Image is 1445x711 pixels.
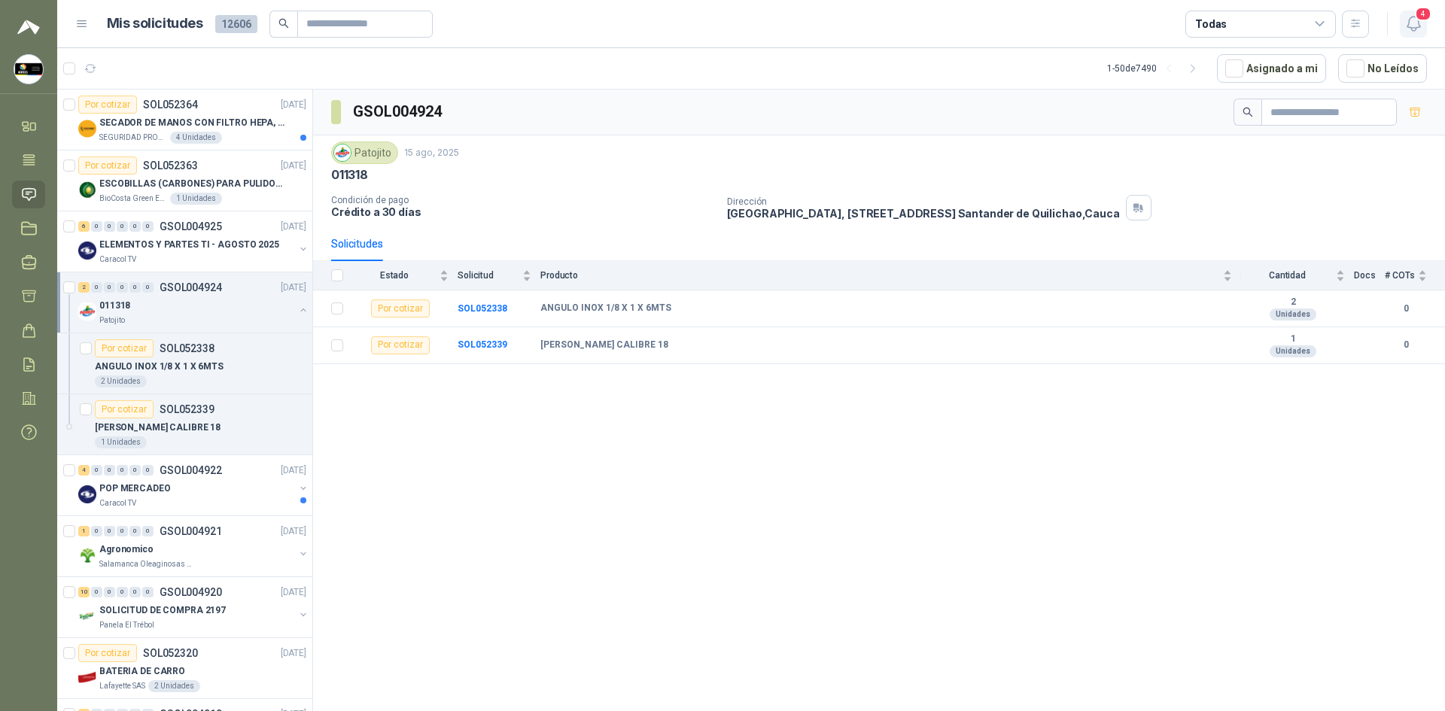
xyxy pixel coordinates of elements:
[78,465,90,476] div: 4
[143,648,198,658] p: SOL052320
[91,221,102,232] div: 0
[278,18,289,29] span: search
[458,303,507,314] a: SOL052338
[1385,338,1427,352] b: 0
[1107,56,1205,81] div: 1 - 50 de 7490
[281,646,306,661] p: [DATE]
[78,282,90,293] div: 2
[104,221,115,232] div: 0
[170,193,222,205] div: 1 Unidades
[95,360,224,374] p: ANGULO INOX 1/8 X 1 X 6MTS
[160,526,222,536] p: GSOL004921
[331,205,715,218] p: Crédito a 30 días
[281,159,306,173] p: [DATE]
[91,526,102,536] div: 0
[95,339,154,357] div: Por cotizar
[78,120,96,138] img: Company Logo
[142,465,154,476] div: 0
[99,314,125,327] p: Patojito
[99,619,154,631] p: Panela El Trébol
[78,302,96,321] img: Company Logo
[215,15,257,33] span: 12606
[1338,54,1427,83] button: No Leídos
[78,181,96,199] img: Company Logo
[1241,270,1333,281] span: Cantidad
[78,644,137,662] div: Por cotizar
[281,281,306,295] p: [DATE]
[281,524,306,539] p: [DATE]
[1385,261,1445,290] th: # COTs
[281,220,306,234] p: [DATE]
[78,96,137,114] div: Por cotizar
[78,217,309,266] a: 6 0 0 0 0 0 GSOL004925[DATE] Company LogoELEMENTOS Y PARTES TI - AGOSTO 2025Caracol TV
[353,100,444,123] h3: GSOL004924
[129,465,141,476] div: 0
[99,558,194,570] p: Salamanca Oleaginosas SAS
[1385,302,1427,316] b: 0
[160,343,214,354] p: SOL052338
[727,207,1120,220] p: [GEOGRAPHIC_DATA], [STREET_ADDRESS] Santander de Quilichao , Cauca
[78,485,96,503] img: Company Logo
[160,404,214,415] p: SOL052339
[160,282,222,293] p: GSOL004924
[1195,16,1227,32] div: Todas
[331,195,715,205] p: Condición de pago
[129,587,141,597] div: 0
[117,282,128,293] div: 0
[727,196,1120,207] p: Dirección
[129,526,141,536] div: 0
[404,146,459,160] p: 15 ago, 2025
[142,221,154,232] div: 0
[1217,54,1326,83] button: Asignado a mi
[540,261,1241,290] th: Producto
[143,99,198,110] p: SOL052364
[95,436,147,448] div: 1 Unidades
[104,465,115,476] div: 0
[95,400,154,418] div: Por cotizar
[148,680,200,692] div: 2 Unidades
[14,55,43,84] img: Company Logo
[1354,261,1385,290] th: Docs
[540,270,1220,281] span: Producto
[57,333,312,394] a: Por cotizarSOL052338ANGULO INOX 1/8 X 1 X 6MTS2 Unidades
[331,235,383,252] div: Solicitudes
[281,463,306,478] p: [DATE]
[117,526,128,536] div: 0
[78,546,96,564] img: Company Logo
[334,144,351,161] img: Company Logo
[1385,270,1415,281] span: # COTs
[57,394,312,455] a: Por cotizarSOL052339[PERSON_NAME] CALIBRE 181 Unidades
[99,542,154,557] p: Agronomico
[95,421,221,435] p: [PERSON_NAME] CALIBRE 18
[99,299,130,313] p: 011318
[78,607,96,625] img: Company Logo
[78,242,96,260] img: Company Logo
[117,465,128,476] div: 0
[78,587,90,597] div: 10
[99,482,171,496] p: POP MERCADEO
[129,282,141,293] div: 0
[352,261,458,290] th: Estado
[281,585,306,600] p: [DATE]
[331,167,368,183] p: 011318
[78,526,90,536] div: 1
[143,160,198,171] p: SOL052363
[160,465,222,476] p: GSOL004922
[117,221,128,232] div: 0
[458,339,507,350] a: SOL052339
[57,90,312,150] a: Por cotizarSOL052364[DATE] Company LogoSECADOR DE MANOS CON FILTRO HEPA, SECADO RAPIDOSEGURIDAD P...
[129,221,141,232] div: 0
[371,336,430,354] div: Por cotizar
[99,603,226,618] p: SOLICITUD DE COMPRA 2197
[57,150,312,211] a: Por cotizarSOL052363[DATE] Company LogoESCOBILLAS (CARBONES) PARA PULIDORA DEWALTBioCosta Green E...
[1270,345,1316,357] div: Unidades
[458,261,540,290] th: Solicitud
[78,461,309,509] a: 4 0 0 0 0 0 GSOL004922[DATE] Company LogoPOP MERCADEOCaracol TV
[91,587,102,597] div: 0
[540,339,668,351] b: [PERSON_NAME] CALIBRE 18
[170,132,222,144] div: 4 Unidades
[142,587,154,597] div: 0
[281,98,306,112] p: [DATE]
[57,638,312,699] a: Por cotizarSOL052320[DATE] Company LogoBATERIA DE CARROLafayette SAS2 Unidades
[458,270,519,281] span: Solicitud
